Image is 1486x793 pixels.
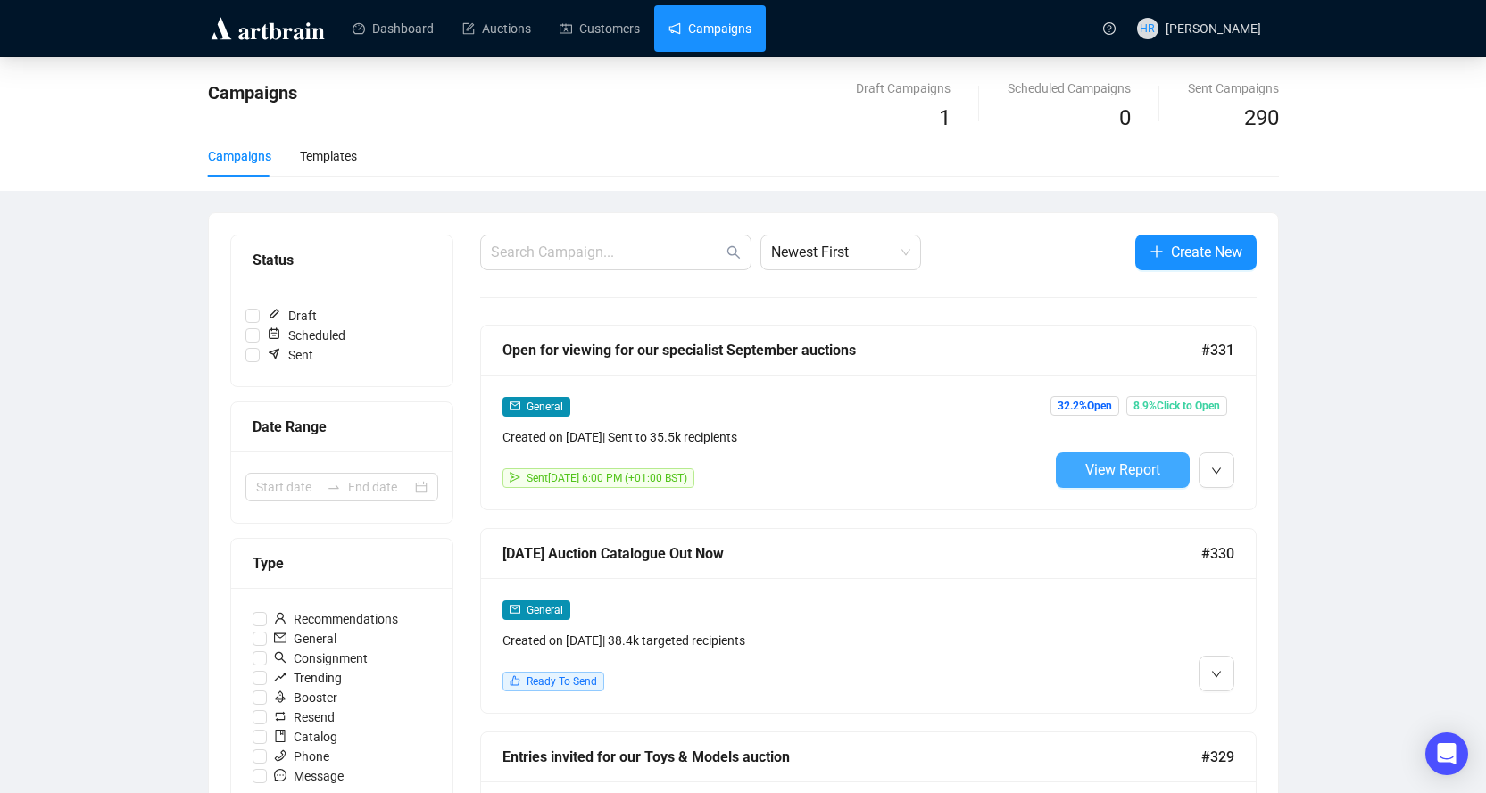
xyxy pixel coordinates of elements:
span: #330 [1201,542,1234,565]
span: 32.2% Open [1050,396,1119,416]
div: Sent Campaigns [1188,78,1279,98]
span: Ready To Send [527,675,597,688]
span: search [274,651,286,664]
div: Created on [DATE] | 38.4k targeted recipients [502,631,1049,650]
div: Scheduled Campaigns [1008,78,1131,98]
span: Catalog [267,727,345,747]
div: Open for viewing for our specialist September auctions [502,339,1201,361]
span: General [527,604,563,616]
span: Draft [260,306,324,326]
a: Campaigns [668,5,751,52]
span: [PERSON_NAME] [1166,21,1261,36]
span: 1 [939,105,951,130]
span: mail [274,632,286,644]
a: Customers [560,5,640,52]
span: General [527,401,563,413]
span: Phone [267,747,336,766]
input: Start date [256,477,320,497]
input: End date [348,477,411,497]
a: Open for viewing for our specialist September auctions#331mailGeneralCreated on [DATE]| Sent to 3... [480,325,1257,510]
span: Sent [260,345,320,365]
span: mail [510,401,520,411]
span: search [726,245,741,260]
a: [DATE] Auction Catalogue Out Now#330mailGeneralCreated on [DATE]| 38.4k targeted recipientslikeRe... [480,528,1257,714]
span: Sent [DATE] 6:00 PM (+01:00 BST) [527,472,687,484]
span: rise [274,671,286,683]
span: send [510,472,520,483]
span: user [274,612,286,624]
button: View Report [1056,452,1190,488]
div: Campaigns [208,146,271,166]
span: HR [1140,20,1155,37]
span: View Report [1085,461,1160,478]
span: down [1211,669,1222,680]
span: 8.9% Click to Open [1126,396,1227,416]
span: Campaigns [208,82,297,103]
span: Consignment [267,648,375,668]
div: Date Range [253,416,431,438]
div: Entries invited for our Toys & Models auction [502,746,1201,768]
span: #329 [1201,746,1234,768]
span: retweet [274,710,286,723]
span: mail [510,604,520,615]
div: Type [253,552,431,574]
a: Dashboard [353,5,434,52]
span: Booster [267,688,345,707]
div: Open Intercom Messenger [1425,732,1468,775]
span: plus [1150,244,1164,259]
span: book [274,730,286,742]
span: Resend [267,707,342,727]
div: Draft Campaigns [856,78,951,98]
img: logo [208,14,328,43]
span: General [267,629,344,648]
div: Status [253,249,431,271]
span: Message [267,766,351,786]
span: like [510,675,520,686]
span: message [274,769,286,781]
span: question-circle [1103,22,1116,35]
div: [DATE] Auction Catalogue Out Now [502,542,1201,565]
input: Search Campaign... [491,242,723,263]
span: down [1211,466,1222,476]
span: rocket [274,690,286,703]
span: to [327,480,341,494]
a: Auctions [462,5,531,52]
span: Trending [267,668,349,688]
span: Create New [1171,241,1242,263]
span: 0 [1119,105,1131,130]
span: Recommendations [267,609,405,629]
span: phone [274,749,286,762]
span: Scheduled [260,326,353,345]
span: #331 [1201,339,1234,361]
div: Created on [DATE] | Sent to 35.5k recipients [502,427,1049,447]
div: Templates [300,146,357,166]
span: Newest First [771,235,910,269]
span: 290 [1244,105,1279,130]
button: Create New [1135,235,1257,270]
span: swap-right [327,480,341,494]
